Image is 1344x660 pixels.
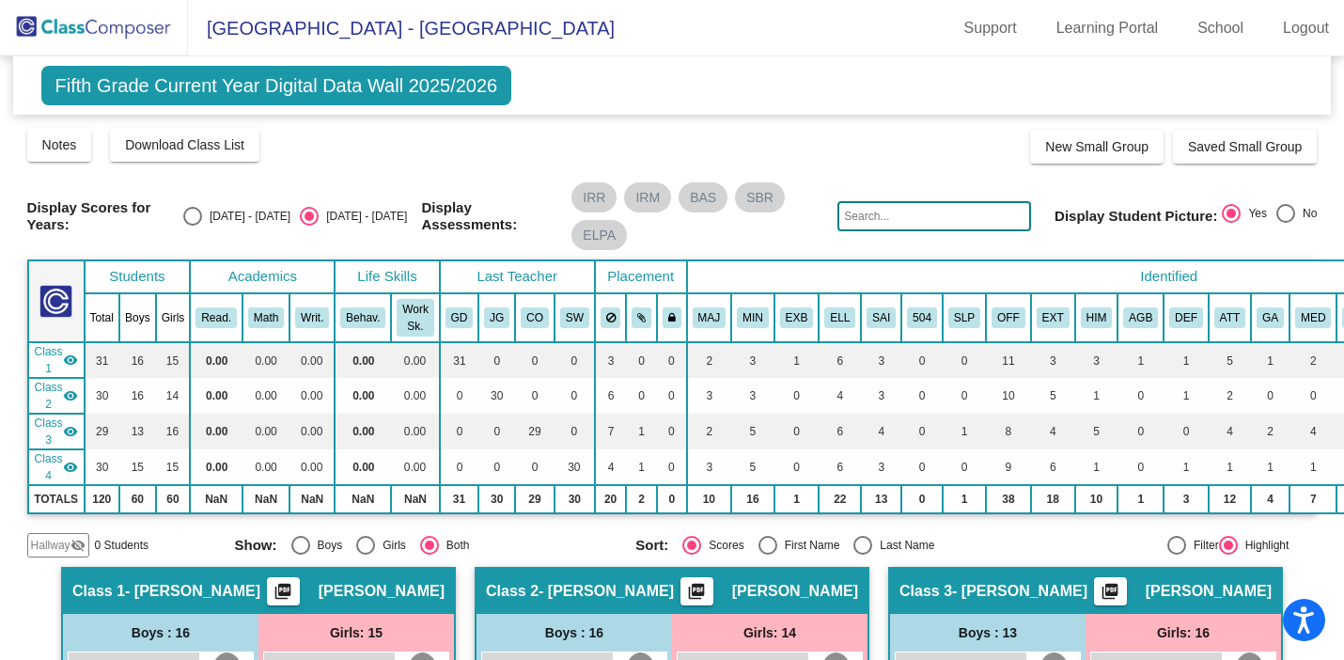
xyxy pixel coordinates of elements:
td: 3 [731,378,774,414]
button: SAI [867,307,896,328]
th: Individualized Education Plan [861,293,901,342]
td: 16 [119,378,156,414]
td: 12 [1209,485,1251,513]
button: Read. [195,307,237,328]
button: Download Class List [110,128,259,162]
td: 1 [1164,449,1209,485]
th: Keep with teacher [657,293,687,342]
td: 31 [440,485,479,513]
td: 11 [986,342,1031,378]
div: Filter [1186,537,1219,554]
span: Class 3 [899,582,952,601]
td: Carmen Oldenkott - Oldenkott [28,414,85,449]
td: 0 [515,342,555,378]
div: Boys : 13 [890,614,1086,652]
td: 30 [555,449,595,485]
span: - [PERSON_NAME] [952,582,1087,601]
td: 0.00 [190,342,242,378]
td: 60 [156,485,191,513]
th: Aggressive Behavior [1117,293,1164,342]
td: 14 [156,378,191,414]
td: 30 [478,378,515,414]
td: 0 [1251,378,1289,414]
mat-icon: picture_as_pdf [685,582,708,608]
td: 0.00 [335,414,391,449]
td: 1 [943,414,986,449]
td: 0 [901,485,943,513]
td: 0.00 [242,378,289,414]
mat-chip: IRR [571,182,617,212]
th: English Language Learner [819,293,861,342]
button: JG [484,307,509,328]
td: 0 [657,485,687,513]
td: 29 [515,414,555,449]
td: 0 [774,449,820,485]
td: 3 [731,342,774,378]
td: 30 [85,378,119,414]
td: 0 [555,414,595,449]
td: 1 [1117,342,1164,378]
td: 29 [515,485,555,513]
td: 0 [478,414,515,449]
span: Sort: [635,537,668,554]
td: 0.00 [242,342,289,378]
td: 16 [156,414,191,449]
div: Both [439,537,470,554]
th: 504 Plan [901,293,943,342]
span: Display Scores for Years: [27,199,169,233]
td: 0 [901,342,943,378]
td: 0 [657,342,687,378]
span: [PERSON_NAME] [319,582,445,601]
th: Keep with students [626,293,657,342]
td: 3 [687,449,732,485]
td: 3 [1031,342,1075,378]
td: 1 [774,485,820,513]
td: 7 [1289,485,1336,513]
div: Boys : 16 [63,614,258,652]
td: 0 [1117,449,1164,485]
span: Class 4 [35,450,63,484]
button: GA [1257,307,1284,328]
button: EXT [1037,307,1070,328]
td: 0.00 [289,378,335,414]
td: 1 [626,414,657,449]
button: Notes [27,128,92,162]
th: IEP for Speech ONLY [943,293,986,342]
td: NaN [289,485,335,513]
span: Fifth Grade Current Year Digital Data Wall 2025/2026 [41,66,512,105]
td: 0 [1117,414,1164,449]
td: 1 [1251,449,1289,485]
td: 0 [901,449,943,485]
td: 3 [595,342,627,378]
td: 0.00 [242,449,289,485]
td: 0.00 [335,449,391,485]
div: Highlight [1238,537,1289,554]
div: Last Name [872,537,934,554]
mat-icon: visibility [63,424,78,439]
td: 2 [1251,414,1289,449]
td: 0.00 [190,378,242,414]
td: 0 [943,342,986,378]
td: 0 [1289,378,1336,414]
td: 0 [515,449,555,485]
mat-icon: visibility [63,460,78,475]
td: 0.00 [391,449,439,485]
th: High maintenence [1075,293,1118,342]
td: 1 [1289,449,1336,485]
button: MAJ [693,307,727,328]
td: Jessica Galarza - Galarza [28,378,85,414]
span: [PERSON_NAME] [732,582,858,601]
th: Major Behavior [687,293,732,342]
td: 0 [626,378,657,414]
td: 0.00 [190,449,242,485]
td: 3 [1164,485,1209,513]
td: 3 [861,449,901,485]
td: 5 [1075,414,1118,449]
td: 120 [85,485,119,513]
td: 6 [819,414,861,449]
mat-icon: visibility [63,353,78,368]
mat-icon: visibility [63,388,78,403]
td: 5 [731,449,774,485]
td: 8 [986,414,1031,449]
div: Girls: 16 [1086,614,1281,652]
